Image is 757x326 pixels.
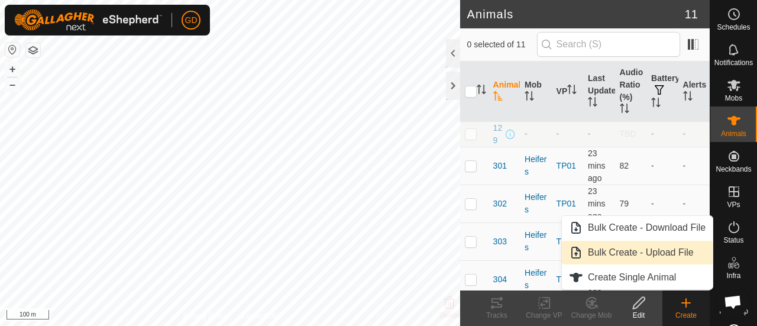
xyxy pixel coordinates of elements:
[685,5,698,23] span: 11
[562,266,713,289] li: Create Single Animal
[678,121,710,147] td: -
[241,311,276,321] a: Contact Us
[525,153,546,178] div: Heifers
[678,147,710,185] td: -
[557,275,576,284] a: TP01
[568,310,615,321] div: Change Mob
[5,78,20,92] button: –
[683,93,693,102] p-sorticon: Activate to sort
[562,216,713,240] li: Bulk Create - Download File
[537,32,680,57] input: Search (S)
[525,128,546,140] div: -
[525,93,534,102] p-sorticon: Activate to sort
[723,237,743,244] span: Status
[467,38,537,51] span: 0 selected of 11
[588,246,694,260] span: Bulk Create - Upload File
[678,185,710,222] td: -
[557,161,576,170] a: TP01
[721,130,746,137] span: Animals
[714,59,753,66] span: Notifications
[557,129,559,138] app-display-virtual-paddock-transition: -
[646,147,678,185] td: -
[662,310,710,321] div: Create
[525,267,546,292] div: Heifers
[557,237,576,246] a: TP01
[615,310,662,321] div: Edit
[14,9,162,31] img: Gallagher Logo
[620,199,629,208] span: 79
[646,121,678,147] td: -
[493,160,507,172] span: 301
[5,62,20,76] button: +
[183,311,228,321] a: Privacy Policy
[615,62,646,122] th: Audio Ratio (%)
[620,105,629,115] p-sorticon: Activate to sort
[725,95,742,102] span: Mobs
[493,273,507,286] span: 304
[185,14,198,27] span: GD
[525,229,546,254] div: Heifers
[727,201,740,208] span: VPs
[493,235,507,248] span: 303
[489,62,520,122] th: Animal
[525,191,546,216] div: Heifers
[557,199,576,208] a: TP01
[678,62,710,122] th: Alerts
[651,99,661,109] p-sorticon: Activate to sort
[493,93,503,102] p-sorticon: Activate to sort
[726,272,740,279] span: Infra
[567,86,577,96] p-sorticon: Activate to sort
[646,62,678,122] th: Battery
[5,43,20,57] button: Reset Map
[26,43,40,57] button: Map Layers
[588,129,591,138] span: -
[493,198,507,210] span: 302
[588,221,706,235] span: Bulk Create - Download File
[588,270,676,285] span: Create Single Animal
[588,99,597,108] p-sorticon: Activate to sort
[717,24,750,31] span: Schedules
[583,62,614,122] th: Last Updated
[620,129,636,138] span: TBD
[520,62,551,122] th: Mob
[620,161,629,170] span: 82
[520,310,568,321] div: Change VP
[588,186,606,221] span: 28 Sept 2025, 6:34 pm
[588,149,606,183] span: 28 Sept 2025, 6:34 pm
[719,308,748,315] span: Heatmap
[493,122,503,147] span: 129
[467,7,685,21] h2: Animals
[562,241,713,264] li: Bulk Create - Upload File
[477,86,486,96] p-sorticon: Activate to sort
[552,62,583,122] th: VP
[473,310,520,321] div: Tracks
[646,185,678,222] td: -
[717,286,749,318] div: Open chat
[716,166,751,173] span: Neckbands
